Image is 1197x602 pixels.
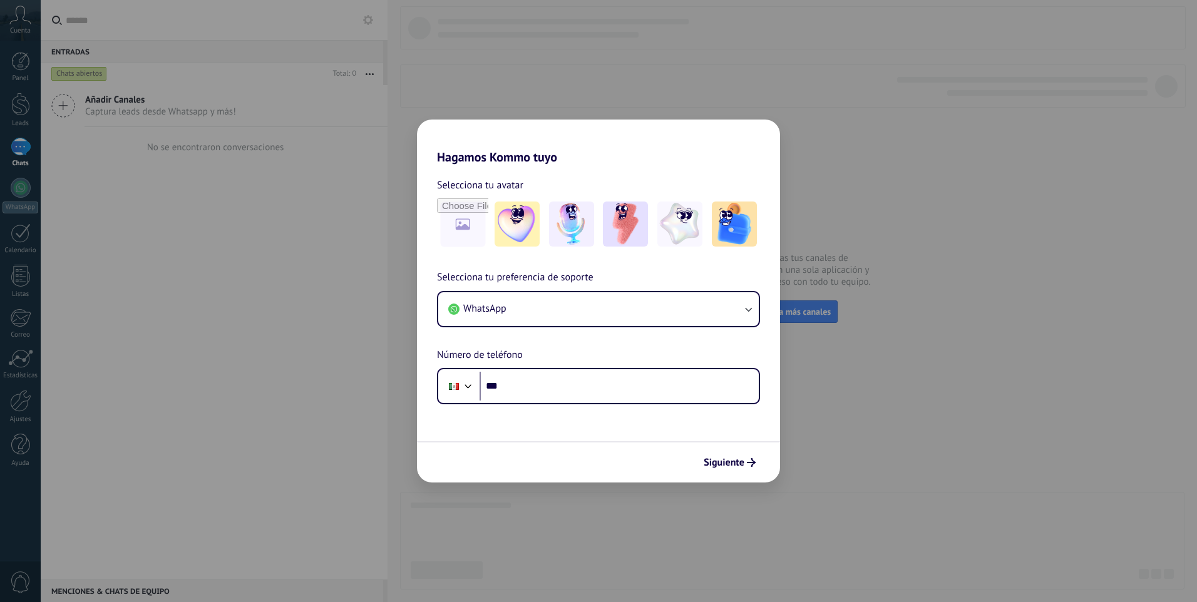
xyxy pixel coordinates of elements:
span: WhatsApp [463,302,506,315]
h2: Hagamos Kommo tuyo [417,120,780,165]
img: -5.jpeg [712,202,757,247]
img: -1.jpeg [495,202,540,247]
img: -2.jpeg [549,202,594,247]
button: Siguiente [698,452,761,473]
span: Número de teléfono [437,347,523,364]
span: Selecciona tu avatar [437,177,523,193]
button: WhatsApp [438,292,759,326]
div: Mexico: + 52 [442,373,466,399]
img: -3.jpeg [603,202,648,247]
img: -4.jpeg [657,202,702,247]
span: Siguiente [704,458,744,467]
span: Selecciona tu preferencia de soporte [437,270,593,286]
